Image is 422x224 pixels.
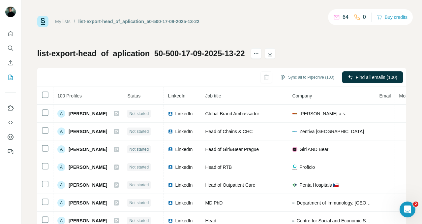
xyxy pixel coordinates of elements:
[175,182,193,188] span: LinkedIn
[292,165,297,170] img: company-logo
[69,182,107,188] span: [PERSON_NAME]
[127,93,140,98] span: Status
[400,202,415,217] iframe: Intercom live chat
[69,128,107,135] span: [PERSON_NAME]
[57,128,65,135] div: A
[5,117,16,129] button: Use Surfe API
[168,129,173,134] img: LinkedIn logo
[205,218,216,223] span: Head
[129,164,149,170] span: Not started
[168,147,173,152] img: LinkedIn logo
[69,217,107,224] span: [PERSON_NAME]
[69,200,107,206] span: [PERSON_NAME]
[175,200,193,206] span: LinkedIn
[57,110,65,118] div: A
[292,147,297,152] img: company-logo
[299,128,364,135] span: Zentiva [GEOGRAPHIC_DATA]
[5,131,16,143] button: Dashboard
[299,110,346,117] span: [PERSON_NAME] a.s.
[175,164,193,170] span: LinkedIn
[129,111,149,117] span: Not started
[5,28,16,40] button: Quick start
[57,93,82,98] span: 100 Profiles
[69,164,107,170] span: [PERSON_NAME]
[251,48,261,59] button: actions
[57,163,65,171] div: A
[363,13,366,21] p: 0
[129,182,149,188] span: Not started
[5,57,16,69] button: Enrich CSV
[413,202,418,207] span: 2
[175,110,193,117] span: LinkedIn
[205,129,253,134] span: Head of Chains & CHC
[5,7,16,17] img: Avatar
[299,182,339,188] span: Penta Hospitals 🇨🇿
[37,16,48,27] img: Surfe Logo
[299,164,315,170] span: Proficio
[205,165,232,170] span: Head of RTB
[205,182,255,188] span: Head of Outpatient Care
[78,18,199,25] div: list-export-head_of_aplication_50-500-17-09-2025-13-22
[377,13,407,22] button: Buy credits
[37,48,245,59] h1: list-export-head_of_aplication_50-500-17-09-2025-13-22
[299,146,328,153] span: Girl AND Bear
[343,13,348,21] p: 64
[129,146,149,152] span: Not started
[57,145,65,153] div: A
[69,110,107,117] span: [PERSON_NAME]
[168,218,173,223] img: LinkedIn logo
[205,111,259,116] span: Global Brand Ambassador
[292,182,297,188] img: company-logo
[57,181,65,189] div: A
[276,72,339,82] button: Sync all to Pipedrive (100)
[129,129,149,134] span: Not started
[74,18,75,25] li: /
[175,128,193,135] span: LinkedIn
[399,93,412,98] span: Mobile
[5,71,16,83] button: My lists
[205,200,223,205] span: MD,PhD
[297,200,371,206] span: Department of Immunology, [GEOGRAPHIC_DATA], [GEOGRAPHIC_DATA]
[342,71,403,83] button: Find all emails (100)
[292,129,297,134] img: company-logo
[379,93,391,98] span: Email
[205,147,259,152] span: Head of Girl&Bear Prague
[168,165,173,170] img: LinkedIn logo
[55,19,71,24] a: My lists
[168,200,173,205] img: LinkedIn logo
[5,146,16,158] button: Feedback
[297,217,371,224] span: Centre for Social and Economic Strategies (CESES), Faculty of Social Sciences, C
[205,93,221,98] span: Job title
[292,111,297,116] img: company-logo
[5,42,16,54] button: Search
[168,182,173,188] img: LinkedIn logo
[5,102,16,114] button: Use Surfe on LinkedIn
[175,217,193,224] span: LinkedIn
[129,218,149,224] span: Not started
[69,146,107,153] span: [PERSON_NAME]
[292,93,312,98] span: Company
[175,146,193,153] span: LinkedIn
[356,74,397,81] span: Find all emails (100)
[129,200,149,206] span: Not started
[168,93,185,98] span: LinkedIn
[168,111,173,116] img: LinkedIn logo
[57,199,65,207] div: A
